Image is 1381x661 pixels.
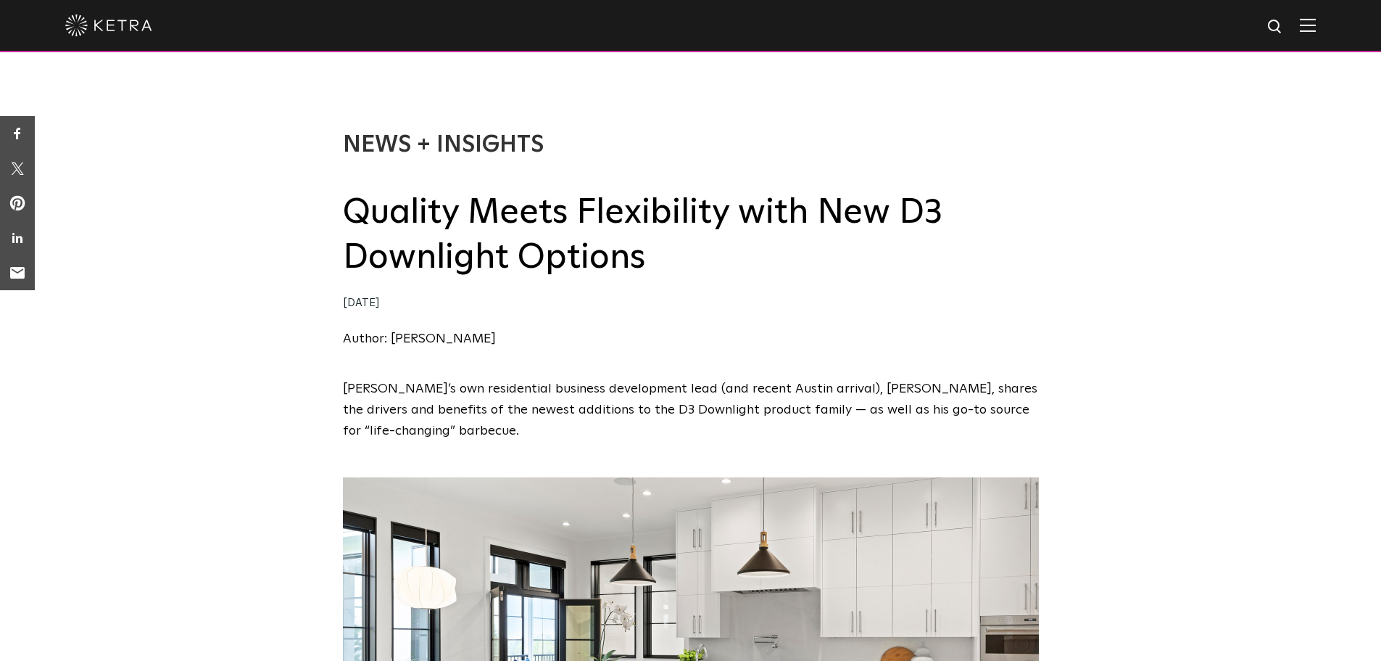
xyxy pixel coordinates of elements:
h2: Quality Meets Flexibility with New D3 Downlight Options [343,190,1039,281]
div: [DATE] [343,293,1039,314]
a: News + Insights [343,134,544,157]
span: [PERSON_NAME]’s own residential business development lead (and recent Austin arrival), [PERSON_NA... [343,382,1037,438]
img: ketra-logo-2019-white [65,15,152,36]
img: search icon [1266,18,1285,36]
a: Author: [PERSON_NAME] [343,332,496,345]
img: Hamburger%20Nav.svg [1300,18,1316,32]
